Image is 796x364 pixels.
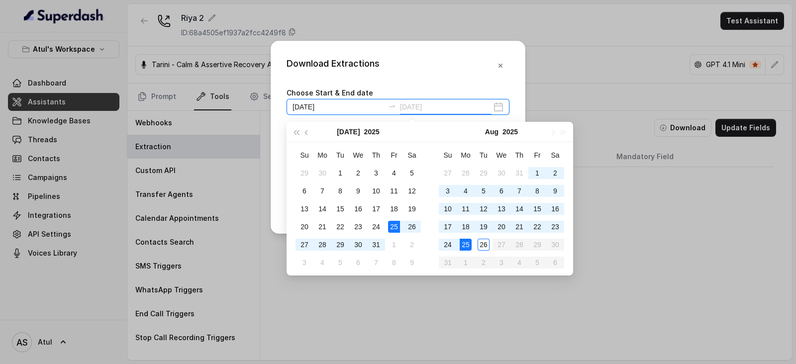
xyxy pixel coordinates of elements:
th: Fr [385,146,403,164]
button: 2025 [502,122,518,142]
div: 13 [496,203,507,215]
td: 2025-07-30 [493,164,510,182]
div: 27 [298,239,310,251]
td: 2025-08-06 [349,254,367,272]
div: 7 [370,257,382,269]
div: 6 [352,257,364,269]
td: 2025-07-14 [313,200,331,218]
td: 2025-08-07 [510,182,528,200]
td: 2025-07-28 [457,164,475,182]
div: 23 [352,221,364,233]
th: Tu [475,146,493,164]
div: 27 [442,167,454,179]
div: 28 [316,239,328,251]
td: 2025-08-19 [475,218,493,236]
div: 26 [406,221,418,233]
th: Th [367,146,385,164]
div: 24 [442,239,454,251]
td: 2025-07-23 [349,218,367,236]
div: 29 [334,239,346,251]
div: 14 [316,203,328,215]
div: 21 [316,221,328,233]
div: 30 [352,239,364,251]
div: 28 [460,167,472,179]
div: 7 [316,185,328,197]
td: 2025-08-10 [439,200,457,218]
td: 2025-08-01 [385,236,403,254]
td: 2025-08-14 [510,200,528,218]
div: 1 [531,167,543,179]
td: 2025-08-06 [493,182,510,200]
button: 2025 [364,122,380,142]
div: 9 [406,257,418,269]
div: 13 [298,203,310,215]
th: We [493,146,510,164]
td: 2025-07-05 [403,164,421,182]
th: Su [296,146,313,164]
label: Choose Start & End date [287,89,373,97]
td: 2025-07-16 [349,200,367,218]
th: Mo [313,146,331,164]
div: 4 [460,185,472,197]
div: 5 [334,257,346,269]
div: 8 [531,185,543,197]
td: 2025-07-21 [313,218,331,236]
td: 2025-08-05 [331,254,349,272]
td: 2025-08-12 [475,200,493,218]
td: 2025-08-21 [510,218,528,236]
th: Su [439,146,457,164]
div: 1 [334,167,346,179]
div: 2 [406,239,418,251]
div: 17 [442,221,454,233]
th: Mo [457,146,475,164]
div: 3 [442,185,454,197]
div: 10 [442,203,454,215]
td: 2025-07-30 [349,236,367,254]
td: 2025-08-02 [403,236,421,254]
td: 2025-06-29 [296,164,313,182]
th: Th [510,146,528,164]
td: 2025-08-20 [493,218,510,236]
td: 2025-07-28 [313,236,331,254]
td: 2025-07-06 [296,182,313,200]
td: 2025-07-25 [385,218,403,236]
div: Download Extractions [287,57,380,75]
td: 2025-06-30 [313,164,331,182]
div: 7 [513,185,525,197]
td: 2025-07-01 [331,164,349,182]
div: 19 [478,221,490,233]
td: 2025-07-31 [367,236,385,254]
td: 2025-07-09 [349,182,367,200]
div: 6 [298,185,310,197]
div: 15 [334,203,346,215]
td: 2025-08-24 [439,236,457,254]
div: 8 [334,185,346,197]
td: 2025-07-02 [349,164,367,182]
td: 2025-07-11 [385,182,403,200]
td: 2025-08-05 [475,182,493,200]
div: 18 [460,221,472,233]
div: 4 [316,257,328,269]
div: 5 [406,167,418,179]
div: 25 [460,239,472,251]
td: 2025-08-18 [457,218,475,236]
div: 19 [406,203,418,215]
div: 11 [388,185,400,197]
div: 11 [460,203,472,215]
td: 2025-08-25 [457,236,475,254]
div: 8 [388,257,400,269]
td: 2025-07-29 [331,236,349,254]
td: 2025-08-16 [546,200,564,218]
td: 2025-08-08 [528,182,546,200]
td: 2025-07-08 [331,182,349,200]
div: 3 [298,257,310,269]
th: Tu [331,146,349,164]
td: 2025-08-02 [546,164,564,182]
div: 18 [388,203,400,215]
div: 12 [406,185,418,197]
td: 2025-08-23 [546,218,564,236]
span: to [388,102,396,110]
th: We [349,146,367,164]
div: 26 [478,239,490,251]
div: 29 [298,167,310,179]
